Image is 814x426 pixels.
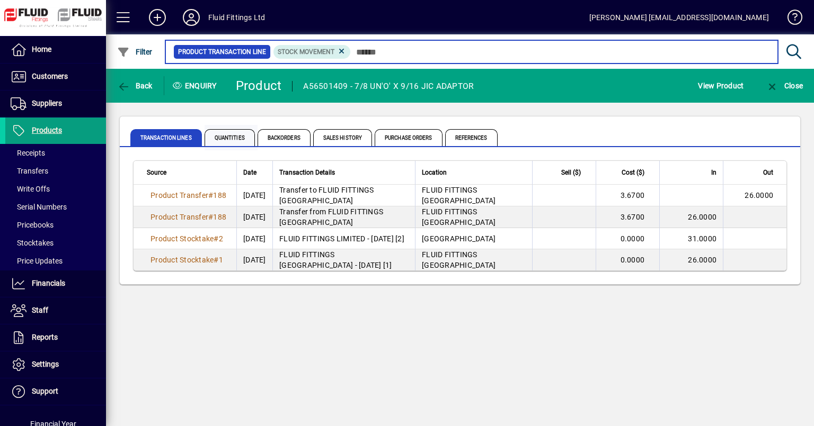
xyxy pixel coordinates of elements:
button: Back [114,76,155,95]
span: Backorders [258,129,311,146]
div: Enquiry [164,77,228,94]
a: Stocktakes [5,234,106,252]
mat-chip: Product Transaction Type: Stock movement [273,45,351,59]
a: Settings [5,351,106,378]
a: Pricebooks [5,216,106,234]
a: Product Transfer#188 [147,211,230,223]
span: # [208,191,213,200]
div: Sell ($) [539,167,590,178]
span: Sell ($) [561,167,581,178]
span: Product Stocktake [151,256,214,264]
span: Location [422,167,447,178]
span: Source [147,167,166,178]
span: Receipts [11,149,45,157]
span: Suppliers [32,99,62,107]
a: Receipts [5,144,106,162]
td: [DATE] [236,185,272,206]
td: 3.6700 [596,185,659,206]
div: Fluid Fittings Ltd [208,9,265,26]
div: [PERSON_NAME] [EMAIL_ADDRESS][DOMAIN_NAME] [589,9,769,26]
span: Reports [32,333,58,341]
button: View Product [695,76,746,95]
span: Product Transfer [151,213,208,221]
span: # [208,213,213,221]
td: 0.0000 [596,228,659,249]
span: Home [32,45,51,53]
td: Transfer from FLUID FITTINGS [GEOGRAPHIC_DATA] [272,206,415,228]
td: [DATE] [236,228,272,249]
span: Products [32,126,62,134]
td: 0.0000 [596,249,659,270]
button: Add [140,8,174,27]
span: FLUID FITTINGS [GEOGRAPHIC_DATA] [422,186,496,205]
td: [DATE] [236,206,272,228]
span: 1 [219,256,223,264]
app-page-header-button: Close enquiry [755,76,814,95]
span: 2 [219,234,223,243]
a: Transfers [5,162,106,180]
span: Cost ($) [622,167,644,178]
span: In [711,167,716,178]
span: Support [32,387,58,395]
div: Cost ($) [603,167,654,178]
span: Purchase Orders [375,129,443,146]
a: Price Updates [5,252,106,270]
a: Product Stocktake#2 [147,233,227,244]
a: Product Transfer#188 [147,189,230,201]
a: Home [5,37,106,63]
span: 188 [213,213,226,221]
span: References [445,129,498,146]
span: Product Stocktake [151,234,214,243]
span: Back [117,81,153,90]
div: Product [236,77,282,94]
button: Profile [174,8,208,27]
span: Filter [117,48,153,56]
a: Suppliers [5,90,106,117]
span: Transfers [11,167,48,175]
span: Stock movement [278,48,334,56]
span: Stocktakes [11,239,54,247]
div: Location [422,167,526,178]
span: 26.0000 [688,213,716,221]
a: Reports [5,324,106,351]
a: Knowledge Base [780,2,801,37]
td: FLUID FITTINGS LIMITED - [DATE] [2] [272,228,415,249]
span: Date [243,167,256,178]
span: Staff [32,306,48,314]
a: Customers [5,64,106,90]
td: FLUID FITTINGS [GEOGRAPHIC_DATA] - [DATE] [1] [272,249,415,270]
td: [DATE] [236,249,272,270]
span: [GEOGRAPHIC_DATA] [422,234,496,243]
a: Support [5,378,106,405]
span: Sales History [313,129,372,146]
button: Filter [114,42,155,61]
span: Out [763,167,773,178]
app-page-header-button: Back [106,76,164,95]
button: Close [763,76,806,95]
span: Close [766,81,803,90]
span: Product Transaction Line [178,47,266,57]
a: Financials [5,270,106,297]
a: Staff [5,297,106,324]
span: Price Updates [11,257,63,265]
span: 31.0000 [688,234,716,243]
td: Transfer to FLUID FITTINGS [GEOGRAPHIC_DATA] [272,185,415,206]
span: Product Transfer [151,191,208,200]
span: Serial Numbers [11,203,67,211]
a: Serial Numbers [5,198,106,216]
span: FLUID FITTINGS [GEOGRAPHIC_DATA] [422,207,496,226]
span: 26.0000 [688,256,716,264]
span: 26.0000 [745,191,773,200]
span: Financials [32,279,65,287]
div: Source [147,167,230,178]
a: Product Stocktake#1 [147,254,227,266]
span: Write Offs [11,185,50,193]
td: 3.6700 [596,206,659,228]
span: # [214,234,218,243]
a: Write Offs [5,180,106,198]
div: A56501409 - 7/8 UN'O' X 9/16 JIC ADAPTOR [303,78,474,95]
span: Transaction Details [279,167,335,178]
span: Customers [32,72,68,80]
span: Settings [32,360,59,368]
span: View Product [698,77,744,94]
